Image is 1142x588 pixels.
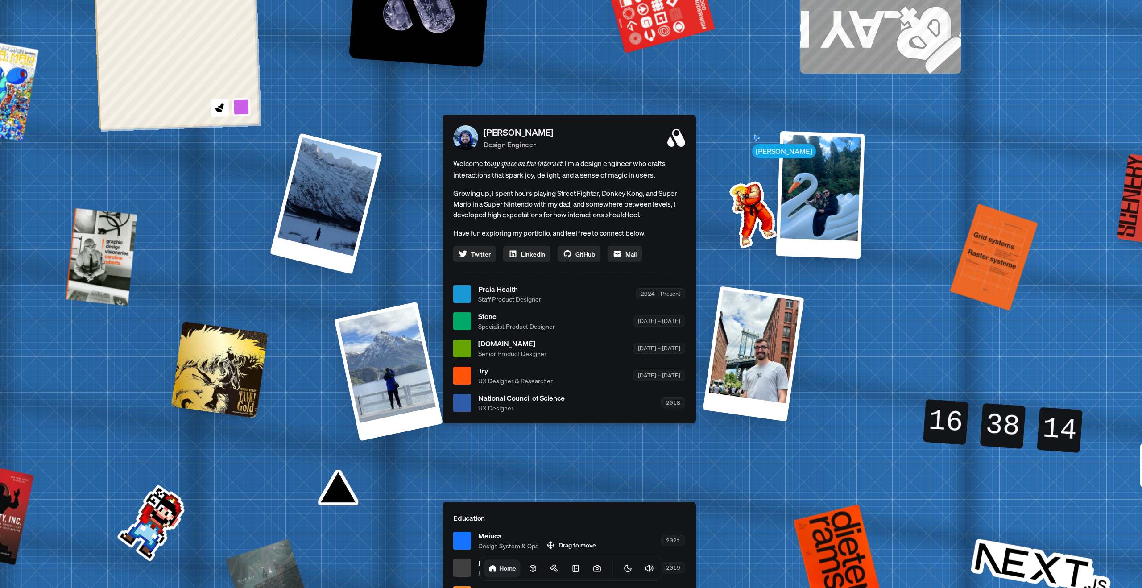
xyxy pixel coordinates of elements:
[1037,407,1082,453] div: 14
[633,370,685,381] div: [DATE] – [DATE]
[478,403,565,413] span: UX Designer
[478,376,553,385] span: UX Designer & Researcher
[499,564,516,572] h1: Home
[503,246,550,262] a: Linkedin
[478,349,546,358] span: Senior Product Designer
[706,168,796,258] img: Profile example
[453,188,685,220] p: Growing up, I spent hours playing Street Fighter, Donkey Kong, and Super Mario in a Super Nintend...
[478,393,565,403] span: National Council of Science
[633,315,685,327] div: [DATE] – [DATE]
[661,397,685,408] div: 2018
[661,562,685,573] div: 2019
[484,139,553,150] p: Design Engineer
[453,227,685,239] p: Have fun exploring my portfolio, and feel free to connect below.
[453,246,496,262] a: Twitter
[619,559,637,577] button: Toggle Theme
[478,311,555,322] span: Stone
[484,559,521,577] a: Home
[625,249,637,259] span: Mail
[478,530,538,541] span: Meiuca
[521,249,545,259] span: Linkedin
[608,246,642,262] a: Mail
[661,535,685,546] div: 2021
[633,343,685,354] div: [DATE] – [DATE]
[491,159,565,168] em: my space on the internet.
[453,125,478,150] img: Profile Picture
[641,559,658,577] button: Toggle Audio
[478,294,541,304] span: Staff Product Designer
[484,126,553,139] p: [PERSON_NAME]
[478,338,546,349] span: [DOMAIN_NAME]
[558,246,600,262] a: GitHub
[453,513,685,523] p: Education
[636,288,685,299] div: 2024 – Present
[575,249,595,259] span: GitHub
[478,322,555,331] span: Specialist Product Designer
[471,249,491,259] span: Twitter
[453,157,685,181] span: Welcome to I'm a design engineer who crafts interactions that spark joy, delight, and a sense of ...
[478,284,541,294] span: Praia Health
[478,365,553,376] span: Try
